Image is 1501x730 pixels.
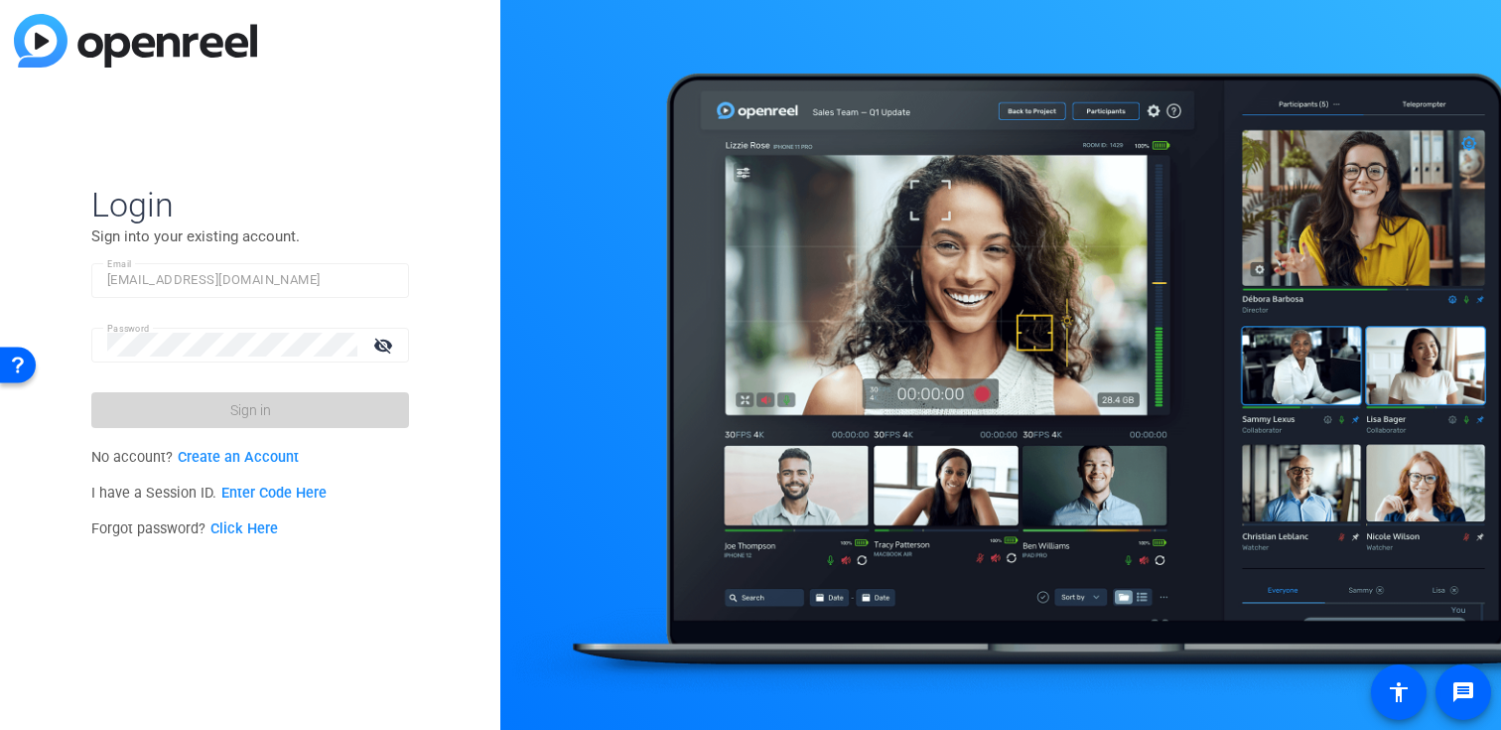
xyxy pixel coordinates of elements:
[1387,680,1411,704] mat-icon: accessibility
[221,485,327,502] a: Enter Code Here
[210,520,278,537] a: Click Here
[107,258,132,269] mat-label: Email
[91,449,299,466] span: No account?
[361,331,409,360] mat-icon: visibility_off
[91,520,278,537] span: Forgot password?
[91,225,409,247] p: Sign into your existing account.
[178,449,299,466] a: Create an Account
[107,323,150,334] mat-label: Password
[14,14,257,68] img: blue-gradient.svg
[91,184,409,225] span: Login
[1451,680,1475,704] mat-icon: message
[91,485,327,502] span: I have a Session ID.
[107,268,393,292] input: Enter Email Address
